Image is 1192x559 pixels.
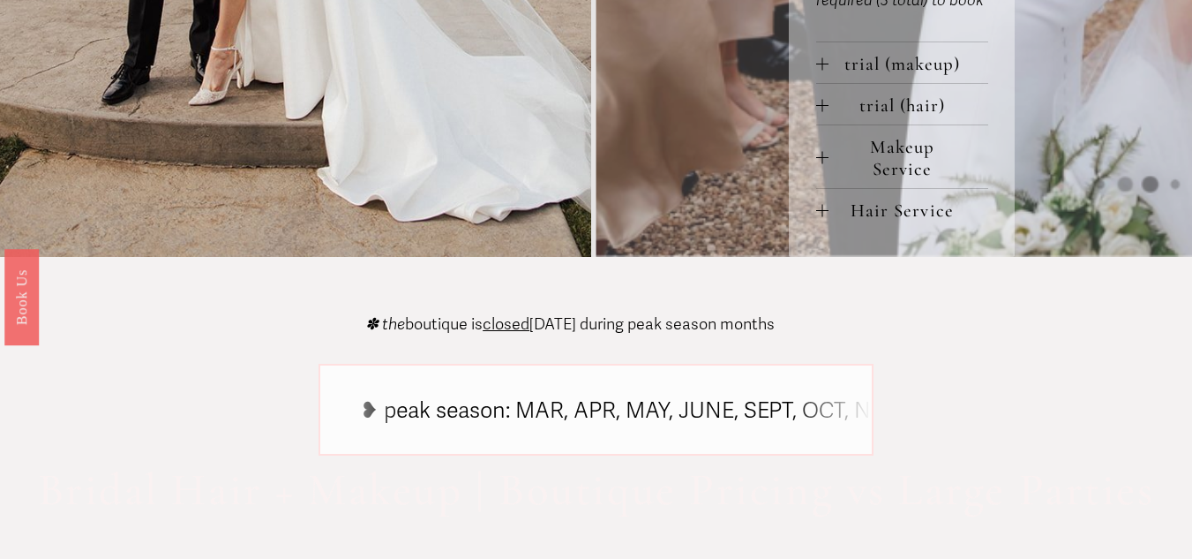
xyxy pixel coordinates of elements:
[483,314,529,334] span: closed
[4,248,39,344] a: Book Us
[816,125,987,188] button: Makeup Service
[828,200,987,222] span: Hair Service
[828,94,987,117] span: trial (hair)
[816,42,987,83] button: trial (makeup)
[816,189,987,230] button: Hair Service
[365,317,775,333] p: boutique is [DATE] during peak season months
[38,463,1155,517] span: Bridal Hair + Makeup | Boutique Pricing vs Large Parties
[816,84,987,125] button: trial (hair)
[365,314,405,334] em: ✽ the
[828,136,987,180] span: Makeup Service
[828,53,987,75] span: trial (makeup)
